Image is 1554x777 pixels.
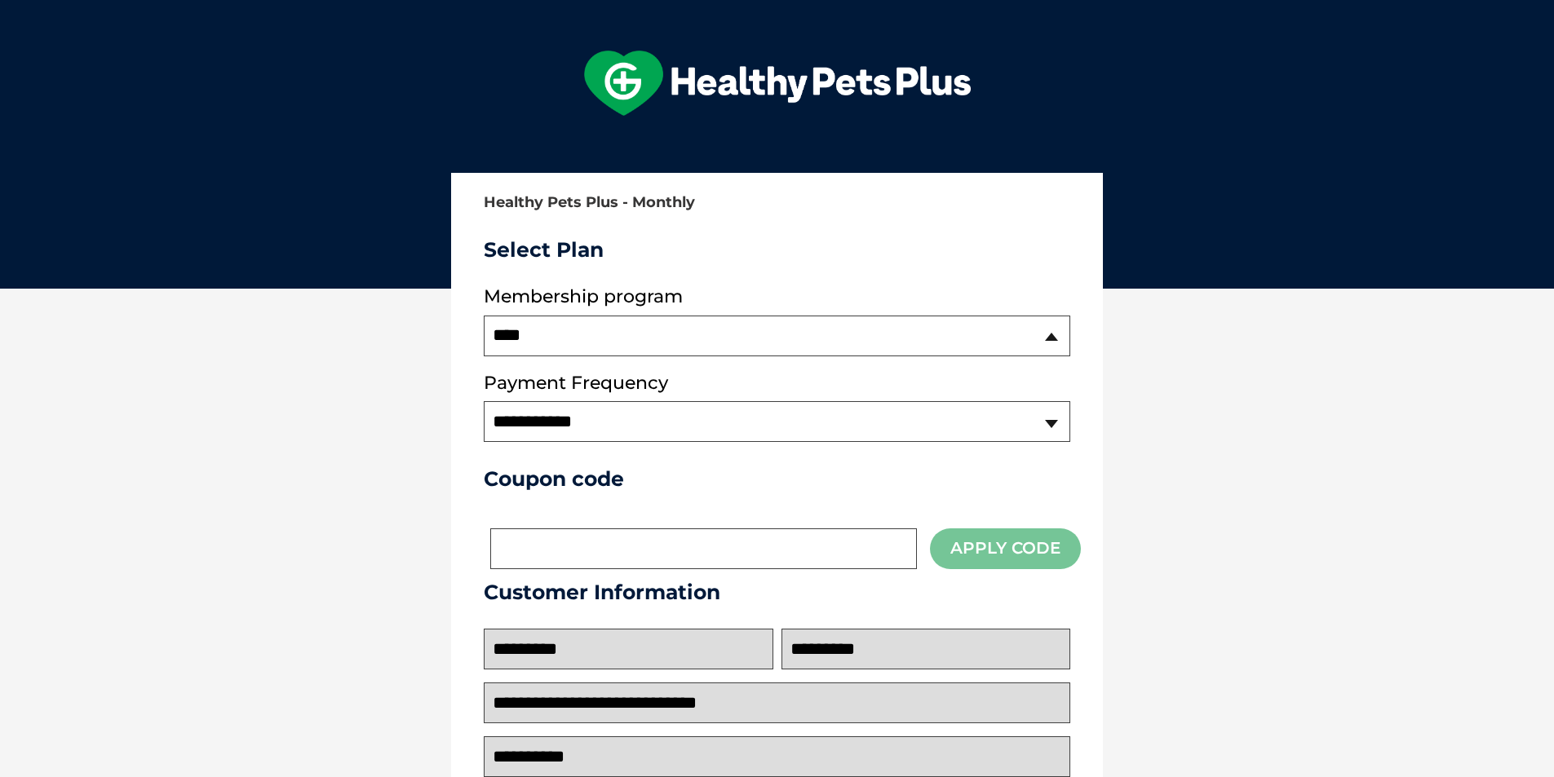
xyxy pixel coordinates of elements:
[484,373,668,394] label: Payment Frequency
[484,286,1070,307] label: Membership program
[484,580,1070,604] h3: Customer Information
[930,528,1081,568] button: Apply Code
[484,466,1070,491] h3: Coupon code
[484,237,1070,262] h3: Select Plan
[484,195,1070,211] h2: Healthy Pets Plus - Monthly
[584,51,971,116] img: hpp-logo-landscape-green-white.png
